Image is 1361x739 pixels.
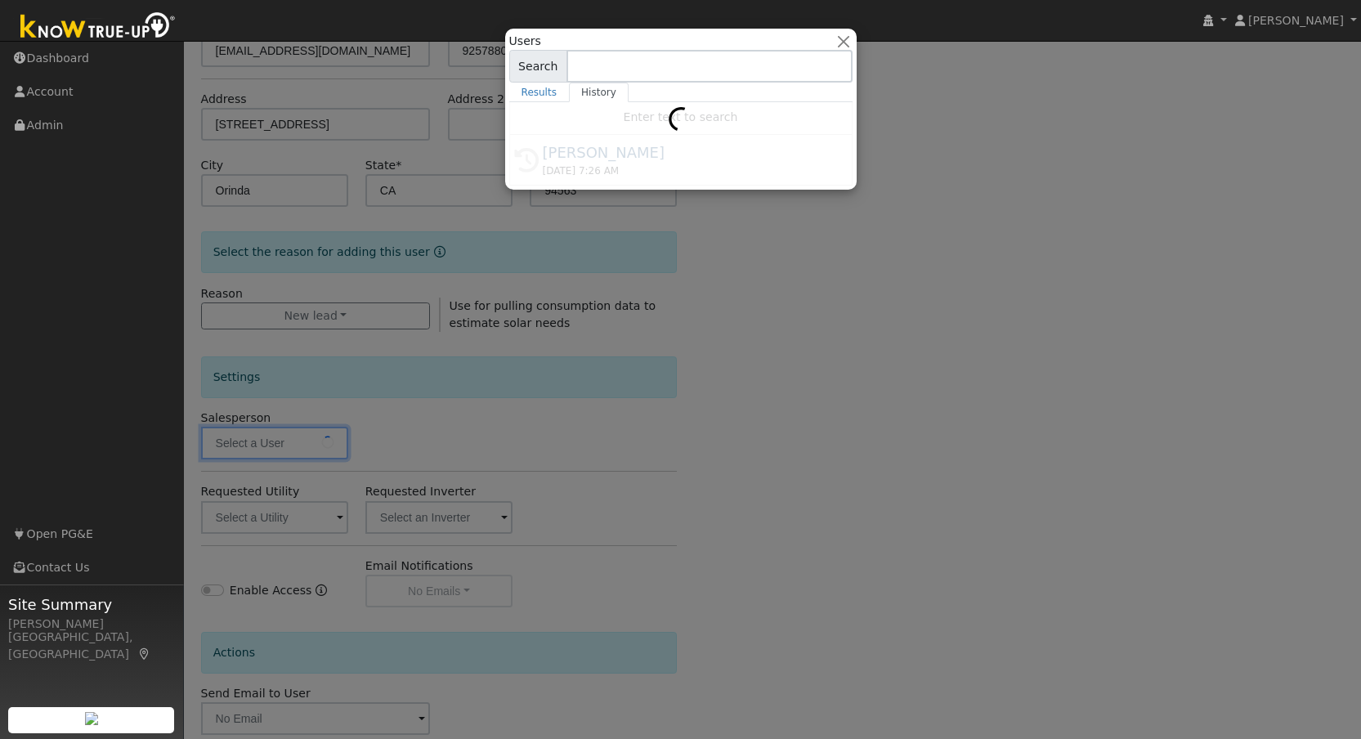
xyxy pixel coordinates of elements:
[137,647,152,661] a: Map
[8,616,175,633] div: [PERSON_NAME]
[12,9,184,46] img: Know True-Up
[8,593,175,616] span: Site Summary
[1248,14,1344,27] span: [PERSON_NAME]
[509,33,541,50] span: Users
[509,83,570,102] a: Results
[8,629,175,663] div: [GEOGRAPHIC_DATA], [GEOGRAPHIC_DATA]
[85,712,98,725] img: retrieve
[569,83,629,102] a: History
[509,50,567,83] span: Search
